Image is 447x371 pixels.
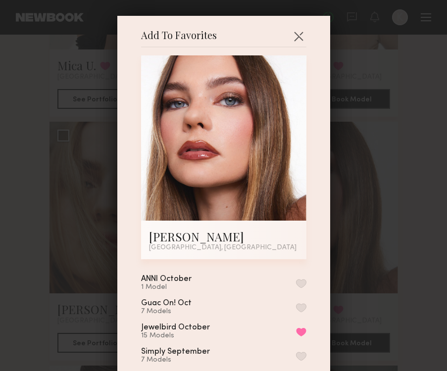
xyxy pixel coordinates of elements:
div: 15 Models [141,332,234,340]
div: 1 Model [141,283,215,291]
div: [GEOGRAPHIC_DATA], [GEOGRAPHIC_DATA] [149,244,298,251]
div: Guac On! Oct [141,299,192,308]
div: 7 Models [141,308,215,316]
div: Jewelbird October [141,324,210,332]
div: 7 Models [141,356,234,364]
div: ANNI October [141,275,192,283]
div: Simply September [141,348,210,356]
button: Close [291,28,306,44]
div: [PERSON_NAME] [149,229,298,244]
span: Add To Favorites [141,32,217,46]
